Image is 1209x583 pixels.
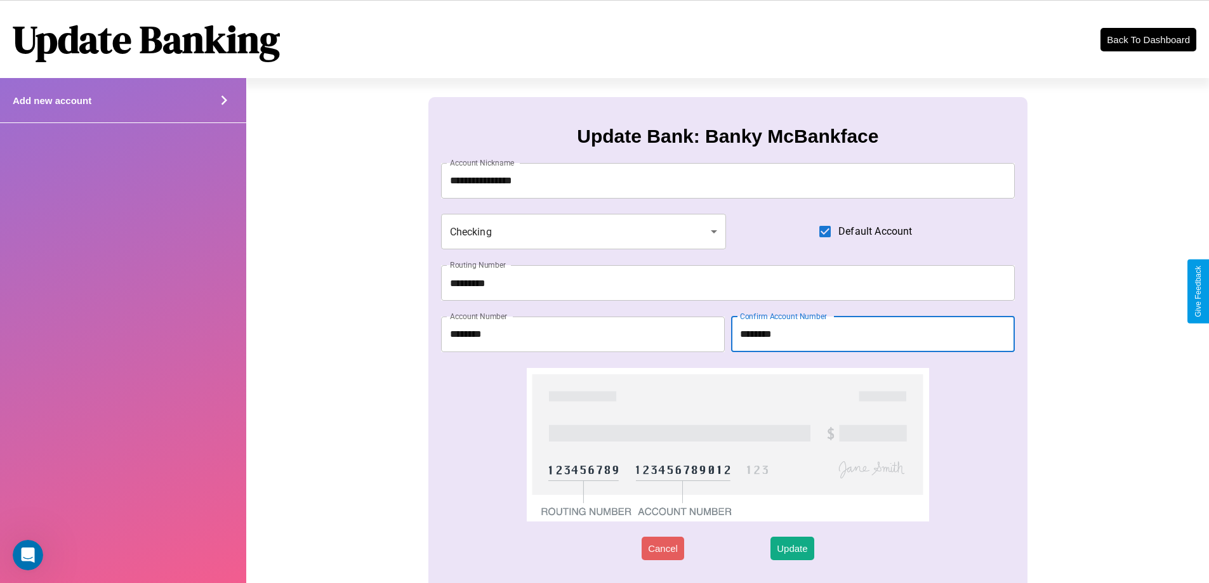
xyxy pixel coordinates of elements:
img: check [527,368,928,521]
div: Give Feedback [1194,266,1203,317]
button: Back To Dashboard [1100,28,1196,51]
button: Update [770,537,814,560]
iframe: Intercom live chat [13,540,43,570]
h1: Update Banking [13,13,280,65]
label: Routing Number [450,259,506,270]
label: Confirm Account Number [740,311,827,322]
div: Checking [441,214,727,249]
h4: Add new account [13,95,91,106]
h3: Update Bank: Banky McBankface [577,126,878,147]
label: Account Nickname [450,157,515,168]
label: Account Number [450,311,507,322]
button: Cancel [642,537,684,560]
span: Default Account [838,224,912,239]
